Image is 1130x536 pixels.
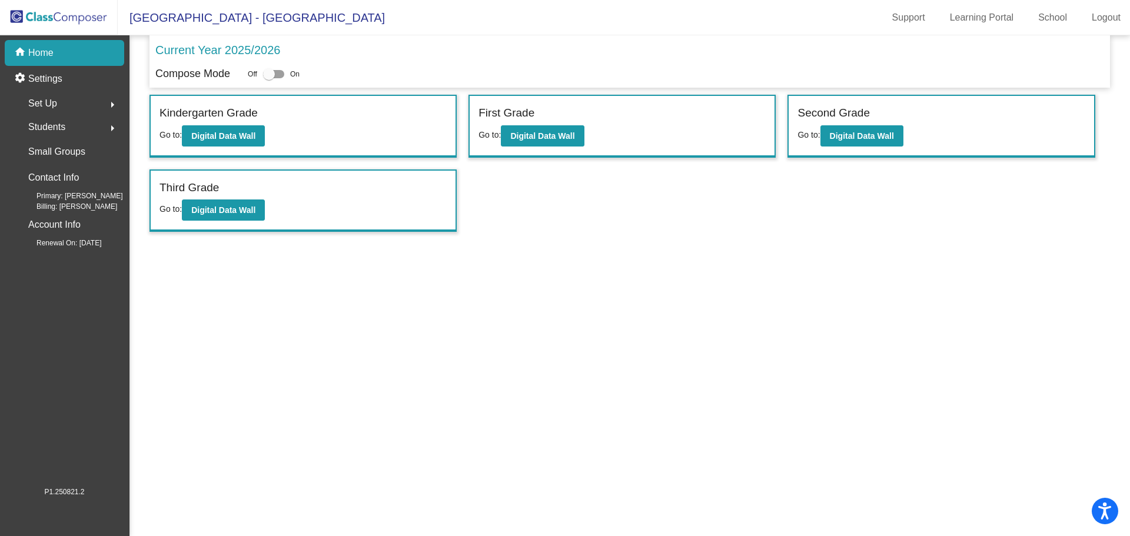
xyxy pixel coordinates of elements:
[501,125,584,147] button: Digital Data Wall
[191,131,255,141] b: Digital Data Wall
[28,144,85,160] p: Small Groups
[18,201,117,212] span: Billing: [PERSON_NAME]
[290,69,300,79] span: On
[14,46,28,60] mat-icon: home
[510,131,574,141] b: Digital Data Wall
[155,41,280,59] p: Current Year 2025/2026
[159,105,258,122] label: Kindergarten Grade
[118,8,385,27] span: [GEOGRAPHIC_DATA] - [GEOGRAPHIC_DATA]
[248,69,257,79] span: Off
[28,95,57,112] span: Set Up
[1082,8,1130,27] a: Logout
[28,217,81,233] p: Account Info
[14,72,28,86] mat-icon: settings
[159,179,219,197] label: Third Grade
[28,169,79,186] p: Contact Info
[1029,8,1076,27] a: School
[797,130,820,139] span: Go to:
[940,8,1023,27] a: Learning Portal
[182,125,265,147] button: Digital Data Wall
[159,204,182,214] span: Go to:
[28,119,65,135] span: Students
[155,66,230,82] p: Compose Mode
[820,125,903,147] button: Digital Data Wall
[182,199,265,221] button: Digital Data Wall
[883,8,935,27] a: Support
[478,130,501,139] span: Go to:
[28,46,54,60] p: Home
[191,205,255,215] b: Digital Data Wall
[28,72,62,86] p: Settings
[105,98,119,112] mat-icon: arrow_right
[105,121,119,135] mat-icon: arrow_right
[18,238,101,248] span: Renewal On: [DATE]
[159,130,182,139] span: Go to:
[830,131,894,141] b: Digital Data Wall
[18,191,123,201] span: Primary: [PERSON_NAME]
[478,105,534,122] label: First Grade
[797,105,870,122] label: Second Grade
